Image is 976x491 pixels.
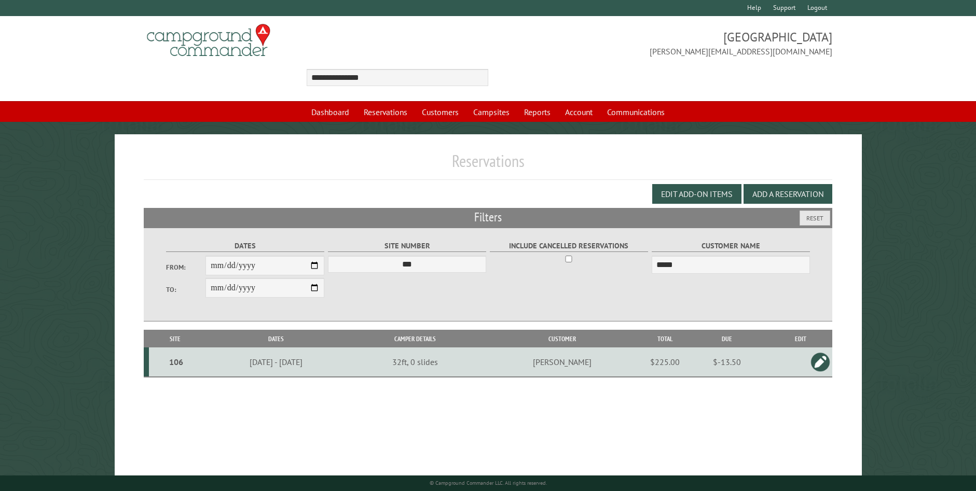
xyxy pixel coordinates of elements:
[144,151,832,179] h1: Reservations
[166,285,205,294] label: To:
[166,262,205,272] label: From:
[518,102,557,122] a: Reports
[416,102,465,122] a: Customers
[480,330,644,348] th: Customer
[305,102,355,122] a: Dashboard
[744,184,832,204] button: Add a Reservation
[480,347,644,377] td: [PERSON_NAME]
[652,240,810,252] label: Customer Name
[559,102,599,122] a: Account
[488,29,833,58] span: [GEOGRAPHIC_DATA] [PERSON_NAME][EMAIL_ADDRESS][DOMAIN_NAME]
[652,184,741,204] button: Edit Add-on Items
[350,330,480,348] th: Camper Details
[358,102,414,122] a: Reservations
[166,240,325,252] label: Dates
[350,347,480,377] td: 32ft, 0 slides
[644,330,685,348] th: Total
[144,208,832,228] h2: Filters
[144,20,273,61] img: Campground Commander
[644,347,685,377] td: $225.00
[430,480,547,486] small: © Campground Commander LLC. All rights reserved.
[201,330,350,348] th: Dates
[800,211,830,226] button: Reset
[467,102,516,122] a: Campsites
[203,357,349,367] div: [DATE] - [DATE]
[328,240,487,252] label: Site Number
[153,357,200,367] div: 106
[685,330,768,348] th: Due
[768,330,832,348] th: Edit
[149,330,201,348] th: Site
[490,240,649,252] label: Include Cancelled Reservations
[601,102,671,122] a: Communications
[685,347,768,377] td: $-13.50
